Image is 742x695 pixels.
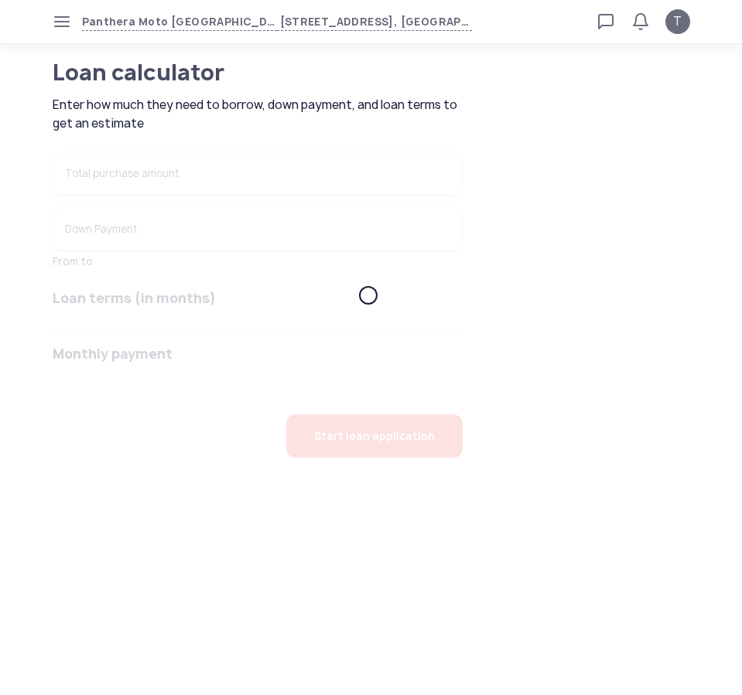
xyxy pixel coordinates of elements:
button: Panthera Moto [GEOGRAPHIC_DATA][STREET_ADDRESS], [GEOGRAPHIC_DATA] ([GEOGRAPHIC_DATA]), [GEOGRAPH... [82,13,472,31]
button: T [665,9,690,34]
span: Enter how much they need to borrow, down payment, and loan terms to get an estimate [53,96,467,133]
span: [STREET_ADDRESS], [GEOGRAPHIC_DATA] ([GEOGRAPHIC_DATA]), [GEOGRAPHIC_DATA], [GEOGRAPHIC_DATA] [277,13,472,31]
h1: Loan calculator [53,62,412,83]
span: T [673,12,682,31]
span: Panthera Moto [GEOGRAPHIC_DATA] [82,13,277,31]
